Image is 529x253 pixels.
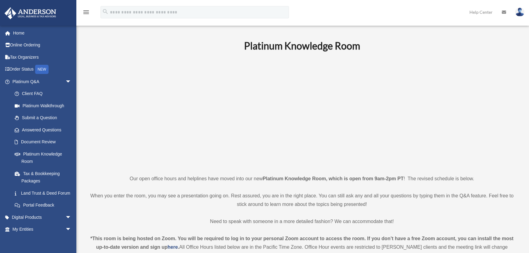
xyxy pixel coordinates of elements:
p: Our open office hours and helplines have moved into our new ! The revised schedule is below. [87,174,517,183]
p: Need to speak with someone in a more detailed fashion? We can accommodate that! [87,217,517,226]
span: arrow_drop_down [65,223,78,236]
a: Client FAQ [9,88,81,100]
span: arrow_drop_down [65,211,78,224]
a: Order StatusNEW [4,63,81,76]
a: Submit a Question [9,112,81,124]
a: menu [82,11,90,16]
img: Anderson Advisors Platinum Portal [3,7,58,19]
strong: Platinum Knowledge Room, which is open from 9am-2pm PT [263,176,403,181]
a: Tax Organizers [4,51,81,63]
a: Platinum Q&Aarrow_drop_down [4,75,81,88]
a: Platinum Walkthrough [9,100,81,112]
a: Tax & Bookkeeping Packages [9,167,81,187]
a: here [168,244,178,250]
strong: *This room is being hosted on Zoom. You will be required to log in to your personal Zoom account ... [90,236,513,250]
a: Land Trust & Deed Forum [9,187,81,199]
a: Portal Feedback [9,199,81,211]
b: Platinum Knowledge Room [244,40,360,52]
p: When you enter the room, you may see a presentation going on. Rest assured, you are in the right ... [87,192,517,209]
a: Answered Questions [9,124,81,136]
a: My Entitiesarrow_drop_down [4,223,81,236]
div: NEW [35,65,49,74]
i: search [102,8,109,15]
span: arrow_drop_down [65,75,78,88]
a: Home [4,27,81,39]
iframe: 231110_Toby_KnowledgeRoom [210,60,394,163]
strong: . [178,244,179,250]
a: Digital Productsarrow_drop_down [4,211,81,223]
i: menu [82,9,90,16]
img: User Pic [515,8,524,16]
a: Platinum Knowledge Room [9,148,78,167]
a: Online Ordering [4,39,81,51]
a: Document Review [9,136,81,148]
